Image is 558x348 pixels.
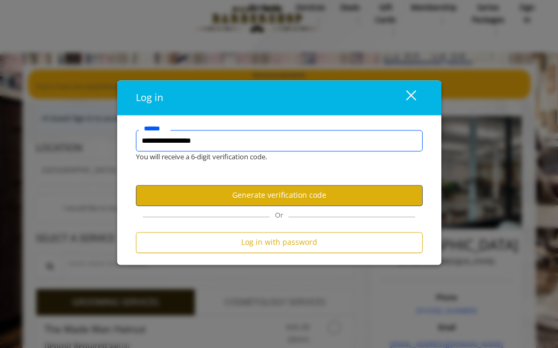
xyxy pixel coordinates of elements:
[136,232,423,253] button: Log in with password
[128,151,415,163] div: You will receive a 6-digit verification code.
[136,91,163,104] span: Log in
[270,210,288,220] span: Or
[386,87,423,109] button: close dialog
[136,185,423,206] button: Generate verification code
[394,90,415,106] div: close dialog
